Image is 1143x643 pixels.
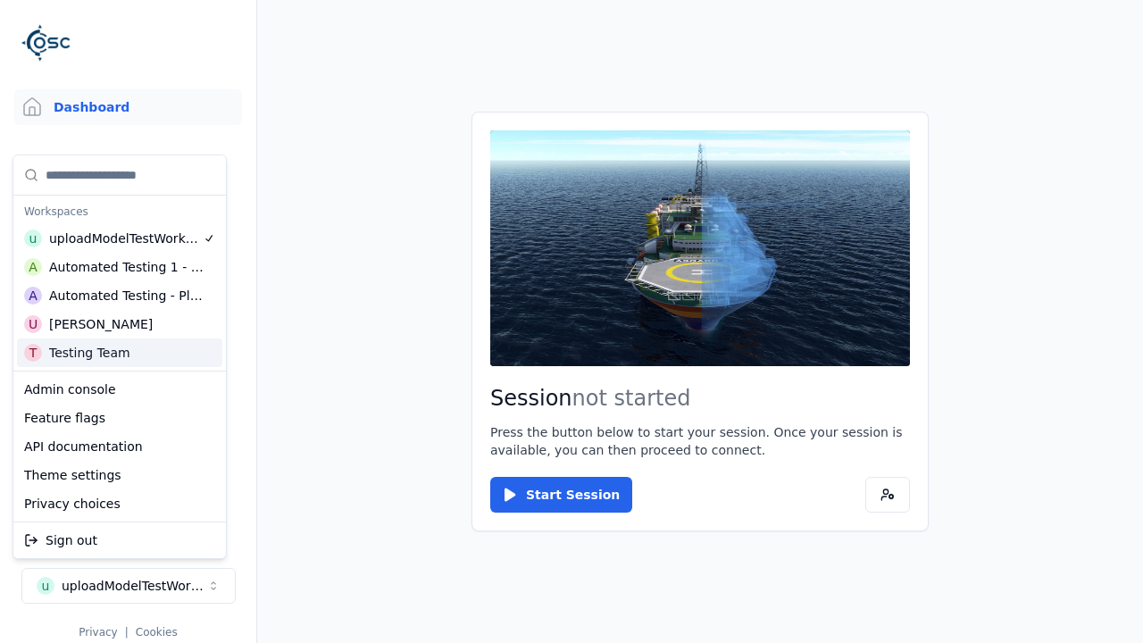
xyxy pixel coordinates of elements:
div: Suggestions [13,522,226,558]
div: Automated Testing 1 - Playwright [49,258,204,276]
div: Workspaces [17,199,222,224]
div: Testing Team [49,344,130,362]
div: T [24,344,42,362]
div: Suggestions [13,155,226,371]
div: Suggestions [13,372,226,522]
div: [PERSON_NAME] [49,315,153,333]
div: Automated Testing - Playwright [49,287,204,305]
div: Sign out [17,526,222,555]
div: uploadModelTestWorkspace [49,230,203,247]
div: u [24,230,42,247]
div: API documentation [17,432,222,461]
div: Theme settings [17,461,222,489]
div: A [24,287,42,305]
div: A [24,258,42,276]
div: Admin console [17,375,222,404]
div: U [24,315,42,333]
div: Feature flags [17,404,222,432]
div: Privacy choices [17,489,222,518]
